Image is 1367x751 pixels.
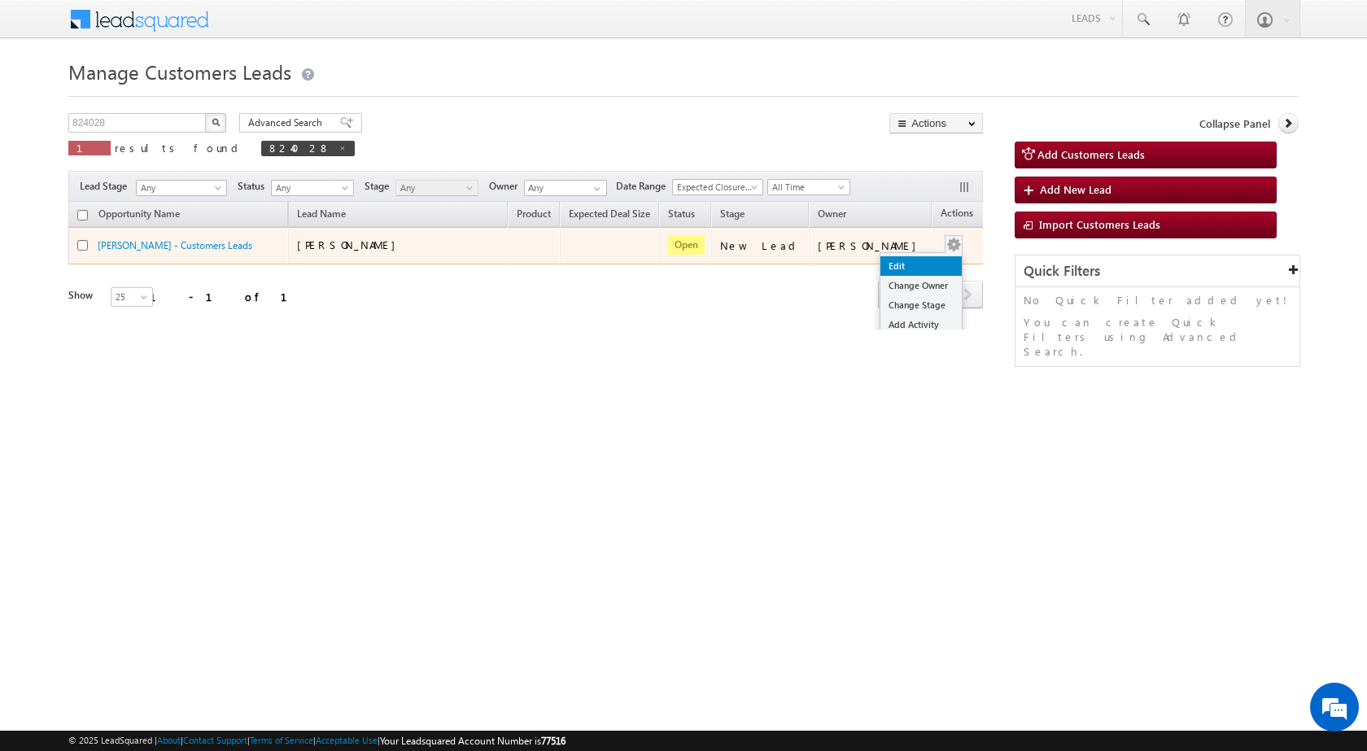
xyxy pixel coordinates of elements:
span: [PERSON_NAME] [297,238,404,251]
img: d_60004797649_company_0_60004797649 [28,85,68,107]
textarea: Type your message and hit 'Enter' [21,151,297,487]
span: Import Customers Leads [1039,217,1160,231]
span: 1 [76,141,103,155]
input: Type to Search [524,180,607,196]
a: Stage [712,205,753,226]
span: Advanced Search [248,116,327,130]
span: Any [272,181,349,195]
span: Any [396,181,474,195]
span: Lead Name [289,205,354,226]
button: Actions [889,113,983,133]
span: Product [517,207,551,220]
a: prev [878,282,908,308]
a: next [953,282,983,308]
a: Any [271,180,354,196]
span: Manage Customers Leads [68,59,291,85]
p: No Quick Filter added yet! [1024,293,1291,308]
span: Owner [818,207,846,220]
span: Add Customers Leads [1037,147,1145,161]
span: Owner [489,179,524,194]
div: Quick Filters [1015,255,1299,287]
span: Any [137,181,221,195]
span: Your Leadsquared Account Number is [380,735,566,747]
a: Acceptable Use [316,735,378,745]
input: Check all records [77,210,88,220]
span: Actions [932,204,981,225]
a: Change Owner [880,276,962,295]
a: Any [136,180,227,196]
span: prev [878,281,908,308]
a: 25 [111,287,153,307]
div: New Lead [720,238,801,253]
em: Start Chat [221,501,295,523]
span: Lead Stage [80,179,133,194]
span: Stage [365,179,395,194]
span: Collapse Panel [1199,116,1270,131]
a: Any [395,180,478,196]
span: Opportunity Name [98,207,180,220]
span: Expected Deal Size [569,207,650,220]
span: 25 [111,290,155,304]
span: Stage [720,207,745,220]
a: Edit [880,256,962,276]
a: All Time [767,179,850,195]
span: Expected Closure Date [673,180,758,194]
div: Show [68,288,98,303]
div: Minimize live chat window [267,8,306,47]
span: results found [115,141,244,155]
a: Add Activity [880,315,962,334]
div: Chat with us now [85,85,273,107]
div: 1 - 1 of 1 [150,287,307,306]
a: Contact Support [183,735,247,745]
a: [PERSON_NAME] - Customers Leads [98,239,252,251]
a: Status [660,205,703,226]
a: Terms of Service [250,735,313,745]
a: About [157,735,181,745]
span: Add New Lead [1040,182,1112,196]
span: All Time [768,180,845,194]
span: Open [668,235,705,255]
span: Status [238,179,271,194]
span: 824028 [269,141,330,155]
div: [PERSON_NAME] [818,238,924,253]
a: Expected Closure Date [672,179,763,195]
span: © 2025 LeadSquared | | | | | [68,733,566,749]
a: Expected Deal Size [561,205,658,226]
p: You can create Quick Filters using Advanced Search. [1024,315,1291,359]
img: Search [212,118,220,126]
span: next [953,281,983,308]
a: Change Stage [880,295,962,315]
a: Show All Items [585,181,605,197]
span: Date Range [616,179,672,194]
span: 77516 [541,735,566,747]
a: Opportunity Name [90,205,188,226]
